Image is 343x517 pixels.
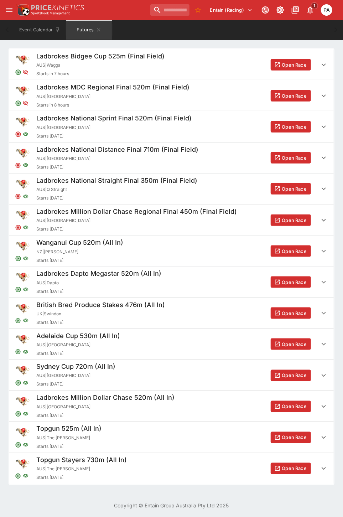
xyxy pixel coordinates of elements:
[36,155,198,162] span: AUS | [GEOGRAPHIC_DATA]
[15,145,31,161] img: greyhound_racing.png
[289,4,302,16] button: Documentation
[15,301,31,316] img: greyhound_racing.png
[319,2,334,18] button: Peter Addley
[23,69,28,75] svg: Hidden
[36,350,120,357] span: Starts [DATE]
[23,473,28,479] svg: Visible
[271,432,311,443] button: Open Race
[15,52,31,68] img: greyhound_racing.png
[9,360,334,391] button: Sydney Cup 720m (All In)AUS|[GEOGRAPHIC_DATA]Starts [DATE]Open Race
[36,52,165,60] h5: Ladbrokes Bidgee Cup 525m (Final Field)
[23,194,28,200] svg: Visible
[271,90,311,102] button: Open Race
[23,380,28,386] svg: Visible
[36,133,192,140] span: Starts [DATE]
[36,381,115,388] span: Starts [DATE]
[15,207,31,223] img: greyhound_racing.png
[15,100,21,107] svg: Open
[274,4,287,16] button: Toggle light/dark mode
[23,225,28,231] svg: Visible
[36,257,123,264] span: Starts [DATE]
[9,236,334,267] button: Wanganui Cup 520m (All In)NZ|[PERSON_NAME]Starts [DATE]Open Race
[36,332,120,340] h5: Adelaide Cup 530m (All In)
[15,114,31,130] img: greyhound_racing.png
[36,195,197,202] span: Starts [DATE]
[271,401,311,412] button: Open Race
[36,62,165,69] span: AUS | Wagga
[15,332,31,347] img: greyhound_racing.png
[15,162,21,169] svg: Closed
[36,456,127,464] h5: Topgun Stayers 730m (All In)
[36,372,115,379] span: AUS | [GEOGRAPHIC_DATA]
[36,363,115,371] h5: Sydney Cup 720m (All In)
[15,473,21,480] svg: Open
[271,370,311,381] button: Open Race
[15,255,21,262] svg: Open
[9,205,334,236] button: Ladbrokes Million Dollar Chase Regional Final 450m (Final Field)AUS|[GEOGRAPHIC_DATA]Starts [DATE...
[31,12,70,15] img: Sportsbook Management
[36,435,102,442] span: AUS | The [PERSON_NAME]
[271,214,311,226] button: Open Race
[36,124,192,131] span: AUS | [GEOGRAPHIC_DATA]
[36,238,123,247] h5: Wanganui Cup 520m (All In)
[36,207,237,216] h5: Ladbrokes Million Dollar Chase Regional Final 450m (Final Field)
[36,404,175,411] span: AUS | [GEOGRAPHIC_DATA]
[36,443,102,450] span: Starts [DATE]
[321,4,332,16] div: Peter Addley
[9,453,334,484] button: Topgun Stayers 730m (All In)AUS|The [PERSON_NAME]Starts [DATE]Open Race
[23,442,28,448] svg: Visible
[36,186,197,193] span: AUS | Q Straight
[15,380,21,386] svg: Open
[36,319,165,326] span: Starts [DATE]
[150,4,189,16] input: search
[15,349,21,355] svg: Open
[9,111,334,142] button: Ladbrokes National Sprint Final 520m (Final Field)AUS|[GEOGRAPHIC_DATA]Starts [DATE]Open Race
[23,100,28,106] svg: Hidden
[36,310,165,317] span: UK | Swindon
[15,425,31,440] img: greyhound_racing.png
[23,318,28,324] svg: Visible
[36,217,237,224] span: AUS | [GEOGRAPHIC_DATA]
[9,143,334,174] button: Ladbrokes National Distance Final 710m (Final Field)AUS|[GEOGRAPHIC_DATA]Starts [DATE]Open Race
[23,349,28,355] svg: Visible
[9,49,334,80] button: Ladbrokes Bidgee Cup 525m (Final Field)AUS|WaggaStarts in 7 hoursOpen Race
[23,256,28,262] svg: Visible
[15,83,31,99] img: greyhound_racing.png
[9,80,334,111] button: Ladbrokes MDC Regional Final 520m (Final Field)AUS|[GEOGRAPHIC_DATA]Starts in 8 hoursOpen Race
[271,121,311,133] button: Open Race
[271,59,311,71] button: Open Race
[9,422,334,453] button: Topgun 525m (All In)AUS|The [PERSON_NAME]Starts [DATE]Open Race
[9,298,334,329] button: British Bred Produce Stakes 476m (All In)UK|SwindonStarts [DATE]Open Race
[36,83,189,91] h5: Ladbrokes MDC Regional Final 520m (Final Field)
[15,411,21,417] svg: Open
[206,4,257,16] button: Select Tenant
[311,2,318,9] span: 1
[271,276,311,288] button: Open Race
[15,238,31,254] img: greyhound_racing.png
[3,4,16,16] button: open drawer
[36,425,102,433] h5: Topgun 525m (All In)
[36,114,192,122] h5: Ladbrokes National Sprint Final 520m (Final Field)
[36,102,189,109] span: Starts in 8 hours
[23,162,28,168] svg: Visible
[36,466,127,473] span: AUS | The [PERSON_NAME]
[15,394,31,409] img: greyhound_racing.png
[15,224,21,231] svg: Closed
[66,20,112,40] button: Futures
[36,176,197,185] h5: Ladbrokes National Straight Final 350m (Final Field)
[304,4,317,16] button: Notifications
[271,245,311,257] button: Open Race
[9,391,334,422] button: Ladbrokes Million Dollar Chase 520m (All In)AUS|[GEOGRAPHIC_DATA]Starts [DATE]Open Race
[36,301,165,309] h5: British Bred Produce Stakes 476m (All In)
[36,70,165,77] span: Starts in 7 hours
[36,412,175,419] span: Starts [DATE]
[271,463,311,474] button: Open Race
[36,394,175,402] h5: Ladbrokes Million Dollar Chase 520m (All In)
[9,174,334,205] button: Ladbrokes National Straight Final 350m (Final Field)AUS|Q StraightStarts [DATE]Open Race
[15,20,65,40] button: Event Calendar
[36,288,161,295] span: Starts [DATE]
[23,131,28,137] svg: Visible
[36,93,189,100] span: AUS | [GEOGRAPHIC_DATA]
[36,248,123,255] span: NZ | [PERSON_NAME]
[15,69,21,76] svg: Open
